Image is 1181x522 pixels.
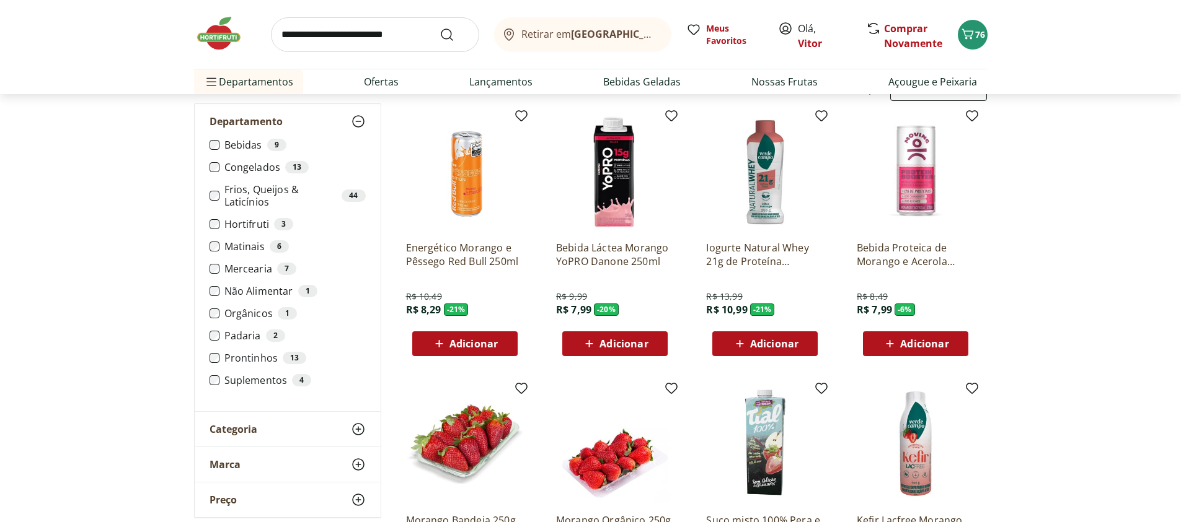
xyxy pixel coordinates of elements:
[440,27,469,42] button: Submit Search
[210,423,257,435] span: Categoria
[292,374,311,386] div: 4
[556,290,587,303] span: R$ 9,99
[195,482,381,517] button: Preço
[556,386,674,503] img: Morango Orgânico 250g
[210,115,283,128] span: Departamento
[224,374,366,386] label: Suplementos
[342,189,365,202] div: 44
[712,331,818,356] button: Adicionar
[195,139,381,411] div: Departamento
[603,74,681,89] a: Bebidas Geladas
[884,22,942,50] a: Comprar Novamente
[863,331,968,356] button: Adicionar
[285,161,309,173] div: 13
[406,303,441,316] span: R$ 8,29
[224,161,366,173] label: Congelados
[494,17,671,52] button: Retirar em[GEOGRAPHIC_DATA]/[GEOGRAPHIC_DATA]
[412,331,518,356] button: Adicionar
[195,412,381,446] button: Categoria
[224,263,366,275] label: Mercearia
[364,74,399,89] a: Ofertas
[406,113,524,231] img: Energético Morango e Pêssego Red Bull 250ml
[277,263,296,275] div: 7
[224,183,366,208] label: Frios, Queijos & Laticínios
[750,339,798,349] span: Adicionar
[686,22,763,47] a: Meus Favoritos
[975,28,985,40] span: 76
[406,386,524,503] img: Morango Bandeja 250g
[857,113,975,231] img: Bebida Proteica de Morango e Acerola Moving Lata 270ml
[266,329,285,342] div: 2
[271,17,479,52] input: search
[204,67,293,97] span: Departamentos
[798,21,853,51] span: Olá,
[469,74,533,89] a: Lançamentos
[270,240,289,253] div: 6
[283,352,306,364] div: 13
[556,241,674,268] a: Bebida Láctea Morango YoPRO Danone 250ml
[224,352,366,364] label: Prontinhos
[895,303,915,316] span: - 6 %
[857,241,975,268] a: Bebida Proteica de Morango e Acerola Moving Lata 270ml
[224,139,366,151] label: Bebidas
[706,241,824,268] a: Iogurte Natural Whey 21g de Proteína Morango Verde Campo 250g
[224,285,366,297] label: Não Alimentar
[750,303,775,316] span: - 21 %
[599,339,648,349] span: Adicionar
[706,113,824,231] img: Iogurte Natural Whey 21g de Proteína Morango Verde Campo 250g
[444,303,469,316] span: - 21 %
[406,241,524,268] a: Energético Morango e Pêssego Red Bull 250ml
[521,28,658,40] span: Retirar em
[449,339,498,349] span: Adicionar
[571,27,780,41] b: [GEOGRAPHIC_DATA]/[GEOGRAPHIC_DATA]
[562,331,668,356] button: Adicionar
[210,458,241,471] span: Marca
[857,290,888,303] span: R$ 8,49
[195,104,381,139] button: Departamento
[706,303,747,316] span: R$ 10,99
[210,494,237,506] span: Preço
[194,15,256,52] img: Hortifruti
[224,329,366,342] label: Padaria
[900,339,949,349] span: Adicionar
[706,386,824,503] img: Suco misto 100% Pera e Morango Tial 1l
[857,303,892,316] span: R$ 7,99
[406,290,442,303] span: R$ 10,49
[274,218,293,230] div: 3
[556,113,674,231] img: Bebida Láctea Morango YoPRO Danone 250ml
[278,307,297,320] div: 1
[857,386,975,503] img: Kefir Lacfree Morango Verde Campo 500g
[798,37,822,50] a: Vitor
[195,447,381,482] button: Marca
[706,290,742,303] span: R$ 13,99
[267,139,286,151] div: 9
[706,22,763,47] span: Meus Favoritos
[751,74,818,89] a: Nossas Frutas
[556,303,591,316] span: R$ 7,99
[224,307,366,320] label: Orgânicos
[298,285,317,297] div: 1
[888,74,977,89] a: Açougue e Peixaria
[224,218,366,230] label: Hortifruti
[204,67,219,97] button: Menu
[594,303,619,316] span: - 20 %
[224,240,366,253] label: Matinais
[958,20,988,50] button: Carrinho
